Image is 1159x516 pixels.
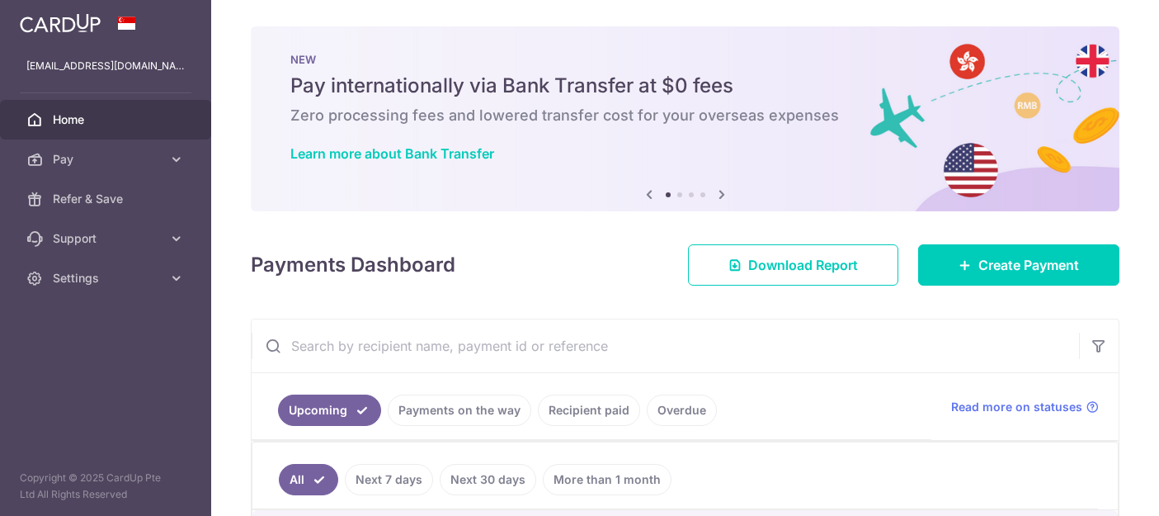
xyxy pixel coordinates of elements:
a: Payments on the way [388,395,531,426]
a: Overdue [647,395,717,426]
span: Settings [53,270,162,286]
a: Learn more about Bank Transfer [290,145,494,162]
a: All [279,464,338,495]
a: Next 30 days [440,464,536,495]
p: [EMAIL_ADDRESS][DOMAIN_NAME] [26,58,185,74]
img: Bank transfer banner [251,26,1119,211]
h5: Pay internationally via Bank Transfer at $0 fees [290,73,1080,99]
a: Next 7 days [345,464,433,495]
input: Search by recipient name, payment id or reference [252,320,1079,372]
p: NEW [290,53,1080,66]
a: Create Payment [918,244,1119,286]
h6: Zero processing fees and lowered transfer cost for your overseas expenses [290,106,1080,125]
a: Recipient paid [538,395,640,426]
span: Refer & Save [53,191,162,207]
img: CardUp [20,13,101,33]
a: More than 1 month [543,464,671,495]
span: Read more on statuses [951,399,1082,415]
span: Home [53,111,162,128]
a: Read more on statuses [951,399,1099,415]
h4: Payments Dashboard [251,250,455,280]
span: Pay [53,151,162,168]
span: Support [53,230,162,247]
span: Download Report [748,255,858,275]
a: Upcoming [278,395,381,426]
span: Create Payment [978,255,1079,275]
a: Download Report [688,244,898,286]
